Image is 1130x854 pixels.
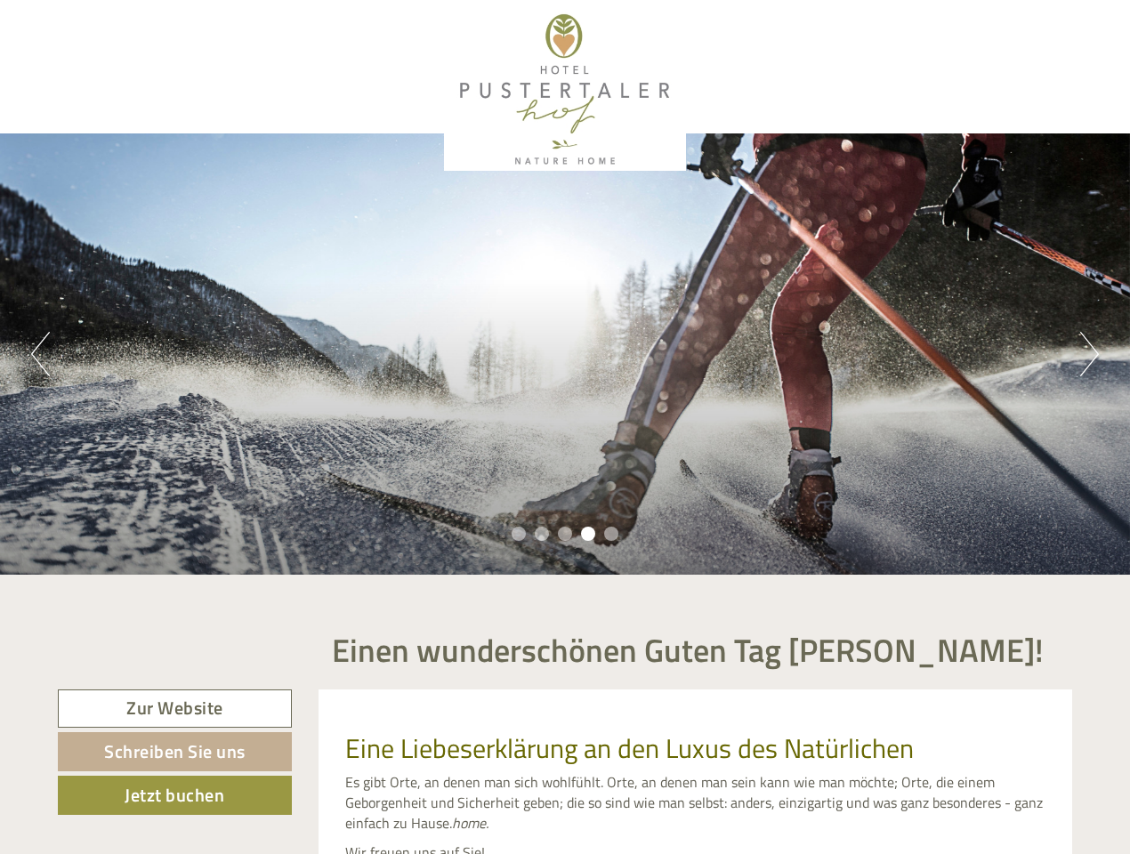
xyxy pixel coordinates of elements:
[58,776,292,815] a: Jetzt buchen
[1080,332,1099,376] button: Next
[332,632,1044,668] h1: Einen wunderschönen Guten Tag [PERSON_NAME]!
[345,728,914,769] span: Eine Liebeserklärung an den Luxus des Natürlichen
[452,812,488,834] em: home.
[31,332,50,376] button: Previous
[345,772,1046,834] p: Es gibt Orte, an denen man sich wohlfühlt. Orte, an denen man sein kann wie man möchte; Orte, die...
[58,732,292,771] a: Schreiben Sie uns
[58,689,292,728] a: Zur Website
